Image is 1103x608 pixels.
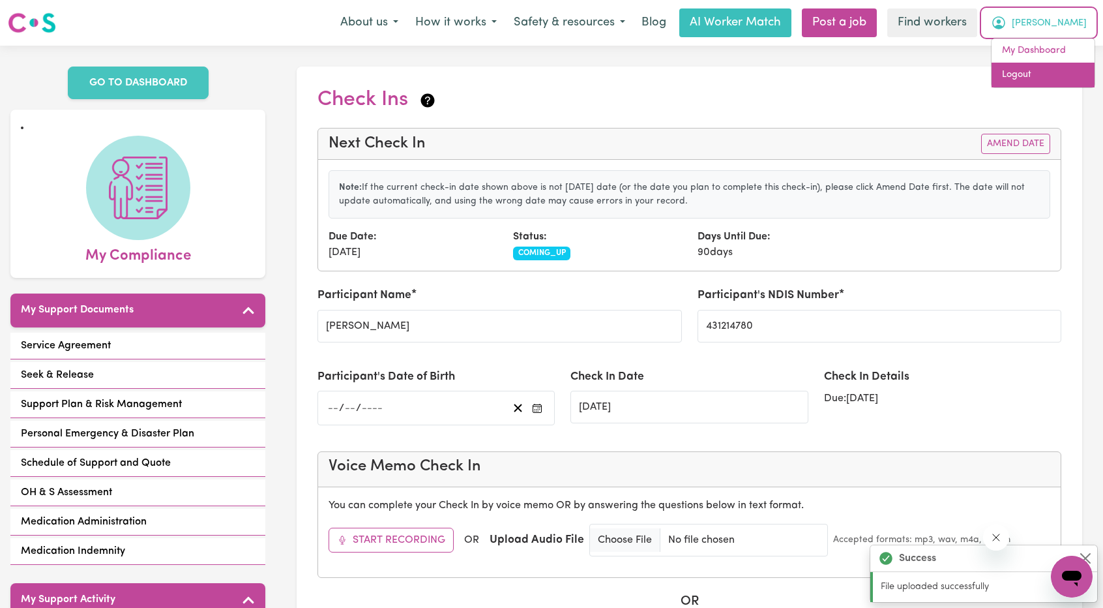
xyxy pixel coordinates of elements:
button: Amend Date [981,134,1050,154]
div: 90 days [690,229,874,260]
button: Safety & resources [505,9,634,37]
span: Seek & Release [21,367,94,383]
a: Medication Administration [10,509,265,536]
small: Accepted formats: mp3, wav, m4a, webm [833,533,1010,547]
div: [DATE] [321,229,505,260]
span: Service Agreement [21,338,111,354]
iframe: Button to launch messaging window [1051,556,1093,598]
label: Participant's Date of Birth [317,369,455,386]
a: Post a job [802,8,877,37]
input: -- [344,399,356,417]
label: Participant Name [317,287,411,304]
input: ---- [361,399,383,417]
a: OH & S Assessment [10,479,265,506]
a: My Dashboard [992,38,1095,63]
strong: Success [899,551,936,566]
h2: Check Ins [317,87,437,112]
a: Careseekers logo [8,8,56,38]
label: Check In Details [824,369,909,386]
strong: Days Until Due: [698,232,771,242]
span: Medication Indemnity [21,543,125,559]
span: OR [464,532,479,548]
img: Careseekers logo [8,11,56,35]
button: How it works [407,9,505,37]
span: OH & S Assessment [21,485,112,500]
strong: Note: [339,183,362,192]
strong: Status: [513,232,547,242]
a: Seek & Release [10,362,265,389]
span: / [356,403,361,414]
label: Upload Audio File [490,532,584,549]
button: Close [1078,551,1093,566]
span: / [339,403,344,414]
a: Support Plan & Risk Management [10,391,265,418]
div: Due: [DATE] [824,391,1061,406]
a: AI Worker Match [679,8,791,37]
button: My Account [982,9,1095,37]
strong: Due Date: [329,232,377,242]
a: My Compliance [21,136,255,267]
label: Check In Date [570,369,644,386]
h5: My Support Activity [21,594,115,606]
button: About us [332,9,407,37]
a: GO TO DASHBOARD [68,67,209,99]
label: Participant's NDIS Number [698,287,839,304]
a: Find workers [887,8,977,37]
div: My Account [991,38,1095,88]
input: -- [327,399,339,417]
p: You can complete your Check In by voice memo OR by answering the questions below in text format. [329,498,1050,513]
span: Support Plan & Risk Management [21,397,182,412]
a: Medication Indemnity [10,538,265,565]
a: Schedule of Support and Quote [10,450,265,477]
span: Schedule of Support and Quote [21,455,171,471]
span: Personal Emergency & Disaster Plan [21,426,194,442]
span: [PERSON_NAME] [1012,16,1087,31]
span: COMING_UP [513,247,571,260]
p: If the current check-in date shown above is not [DATE] date (or the date you plan to complete thi... [339,181,1040,208]
span: My Compliance [85,240,191,267]
p: File uploaded successfully [881,580,1089,594]
button: Start Recording [329,528,454,553]
span: Need any help? [8,9,79,20]
a: Personal Emergency & Disaster Plan [10,421,265,448]
a: Blog [634,8,674,37]
a: Logout [992,63,1095,87]
h4: Voice Memo Check In [329,457,1050,476]
a: Service Agreement [10,333,265,359]
span: Medication Administration [21,514,147,530]
button: My Support Documents [10,294,265,327]
h4: Next Check In [329,134,426,153]
h5: My Support Documents [21,304,134,316]
iframe: Close message [983,524,1009,551]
